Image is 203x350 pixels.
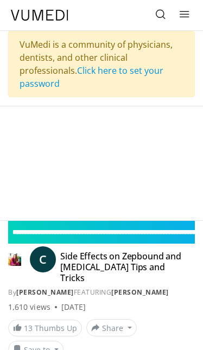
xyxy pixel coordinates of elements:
a: [PERSON_NAME] [111,288,169,297]
div: By FEATURING [8,288,195,297]
span: 13 [24,323,33,333]
div: [DATE] [61,302,86,313]
button: Share [86,319,137,336]
a: C [30,246,56,272]
span: 1,610 views [8,302,50,313]
a: [PERSON_NAME] [16,288,74,297]
h4: Side Effects on Zepbound and [MEDICAL_DATA] Tips and Tricks [60,251,191,283]
a: 13 Thumbs Up [8,320,82,336]
div: VuMedi is a community of physicians, dentists, and other clinical professionals. [8,31,195,97]
a: Click here to set your password [20,65,163,90]
img: Dr. Carolynn Francavilla [8,251,21,268]
img: VuMedi Logo [11,10,68,21]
